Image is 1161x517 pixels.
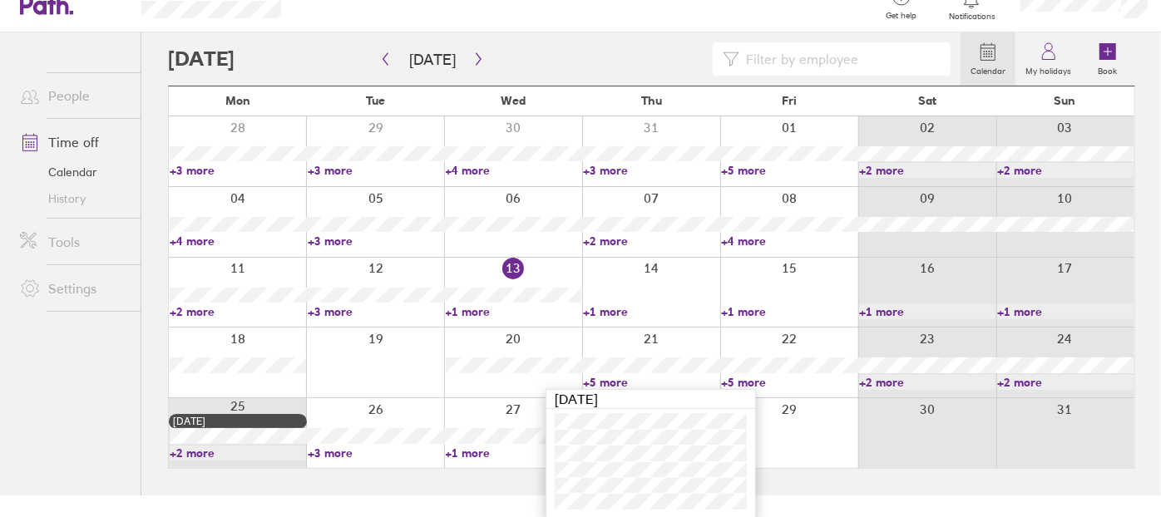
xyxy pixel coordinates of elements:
[1089,62,1128,76] label: Book
[446,163,582,178] a: +4 more
[918,94,936,107] span: Sat
[641,94,662,107] span: Thu
[583,234,719,249] a: +2 more
[170,163,306,178] a: +3 more
[859,304,995,319] a: +1 more
[170,304,306,319] a: +2 more
[546,390,755,409] div: [DATE]
[7,126,141,159] a: Time off
[1015,62,1081,76] label: My holidays
[308,446,444,460] a: +3 more
[446,446,582,460] a: +1 more
[1055,94,1076,107] span: Sun
[225,94,250,107] span: Mon
[173,416,303,427] div: [DATE]
[739,43,941,75] input: Filter by employee
[721,234,857,249] a: +4 more
[446,304,582,319] a: +1 more
[501,94,526,107] span: Wed
[997,304,1134,319] a: +1 more
[721,375,857,390] a: +5 more
[1081,32,1134,86] a: Book
[859,375,995,390] a: +2 more
[7,185,141,212] a: History
[961,62,1015,76] label: Calendar
[170,446,306,460] a: +2 more
[945,12,999,22] span: Notifications
[721,304,857,319] a: +1 more
[874,11,928,21] span: Get help
[7,79,141,112] a: People
[859,163,995,178] a: +2 more
[997,375,1134,390] a: +2 more
[1015,32,1081,86] a: My holidays
[583,163,719,178] a: +3 more
[308,163,444,178] a: +3 more
[7,272,141,305] a: Settings
[308,304,444,319] a: +3 more
[7,159,141,185] a: Calendar
[366,94,385,107] span: Tue
[308,234,444,249] a: +3 more
[7,225,141,258] a: Tools
[721,163,857,178] a: +5 more
[997,163,1134,178] a: +2 more
[782,94,797,107] span: Fri
[961,32,1015,86] a: Calendar
[583,304,719,319] a: +1 more
[170,234,306,249] a: +4 more
[396,46,469,73] button: [DATE]
[583,375,719,390] a: +5 more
